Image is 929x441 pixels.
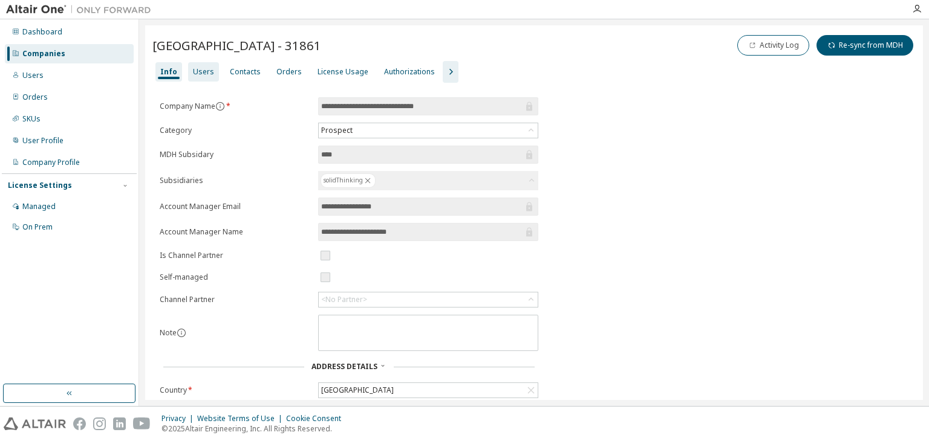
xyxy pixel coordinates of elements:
div: Users [193,67,214,77]
div: Authorizations [384,67,435,77]
img: youtube.svg [133,417,151,430]
div: User Profile [22,136,64,146]
div: Prospect [319,123,538,138]
img: altair_logo.svg [4,417,66,430]
div: Website Terms of Use [197,414,286,423]
div: Orders [22,92,48,102]
div: Managed [22,202,56,211]
label: Note [160,327,177,338]
div: <No Partner> [321,295,367,304]
div: Info [160,67,177,77]
label: Category [160,126,311,135]
div: Users [22,71,44,80]
label: Account Manager Name [160,227,311,237]
img: facebook.svg [73,417,86,430]
div: Dashboard [22,27,62,37]
button: Activity Log [737,35,809,56]
div: [GEOGRAPHIC_DATA] [319,384,396,397]
div: Privacy [161,414,197,423]
div: Cookie Consent [286,414,348,423]
div: Contacts [230,67,261,77]
label: Channel Partner [160,295,311,304]
div: Prospect [319,124,354,137]
div: License Settings [8,181,72,190]
button: information [215,101,225,111]
button: information [177,328,186,338]
div: License Usage [318,67,368,77]
label: Account Manager Email [160,202,311,211]
span: [GEOGRAPHIC_DATA] - 31861 [152,37,321,54]
div: SKUs [22,114,41,124]
p: © 2025 Altair Engineering, Inc. All Rights Reserved. [161,423,348,434]
label: Is Channel Partner [160,251,311,260]
div: Orders [276,67,302,77]
label: Self-managed [160,272,311,282]
img: instagram.svg [93,417,106,430]
div: On Prem [22,222,53,232]
label: MDH Subsidary [160,150,311,159]
label: Company Name [160,101,311,111]
label: Country [160,385,311,395]
label: Subsidiaries [160,176,311,185]
div: [GEOGRAPHIC_DATA] [319,383,538,398]
div: Companies [22,49,65,59]
div: solidThinking [318,171,538,190]
div: <No Partner> [319,292,538,307]
button: Re-sync from MDH [817,35,913,56]
div: Company Profile [22,158,80,167]
span: Address Details [311,361,377,372]
div: solidThinking [321,173,376,188]
img: linkedin.svg [113,417,126,430]
img: Altair One [6,4,157,16]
